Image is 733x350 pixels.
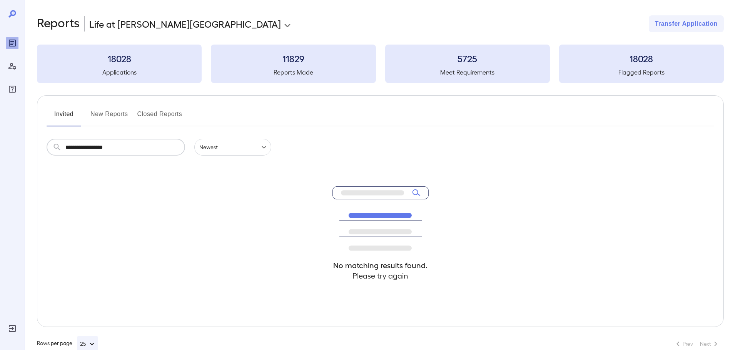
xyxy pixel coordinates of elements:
[559,52,724,65] h3: 18028
[559,68,724,77] h5: Flagged Reports
[6,83,18,95] div: FAQ
[211,68,376,77] h5: Reports Made
[194,139,271,156] div: Newest
[37,52,202,65] h3: 18028
[332,270,429,281] h4: Please try again
[89,18,281,30] p: Life at [PERSON_NAME][GEOGRAPHIC_DATA]
[37,68,202,77] h5: Applications
[90,108,128,126] button: New Reports
[6,60,18,72] div: Manage Users
[670,338,724,350] nav: pagination navigation
[37,15,80,32] h2: Reports
[385,52,550,65] h3: 5725
[649,15,724,32] button: Transfer Application
[385,68,550,77] h5: Meet Requirements
[47,108,81,126] button: Invited
[6,37,18,49] div: Reports
[332,260,429,270] h4: No matching results found.
[137,108,182,126] button: Closed Reports
[6,322,18,335] div: Log Out
[37,45,724,83] summary: 18028Applications11829Reports Made5725Meet Requirements18028Flagged Reports
[211,52,376,65] h3: 11829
